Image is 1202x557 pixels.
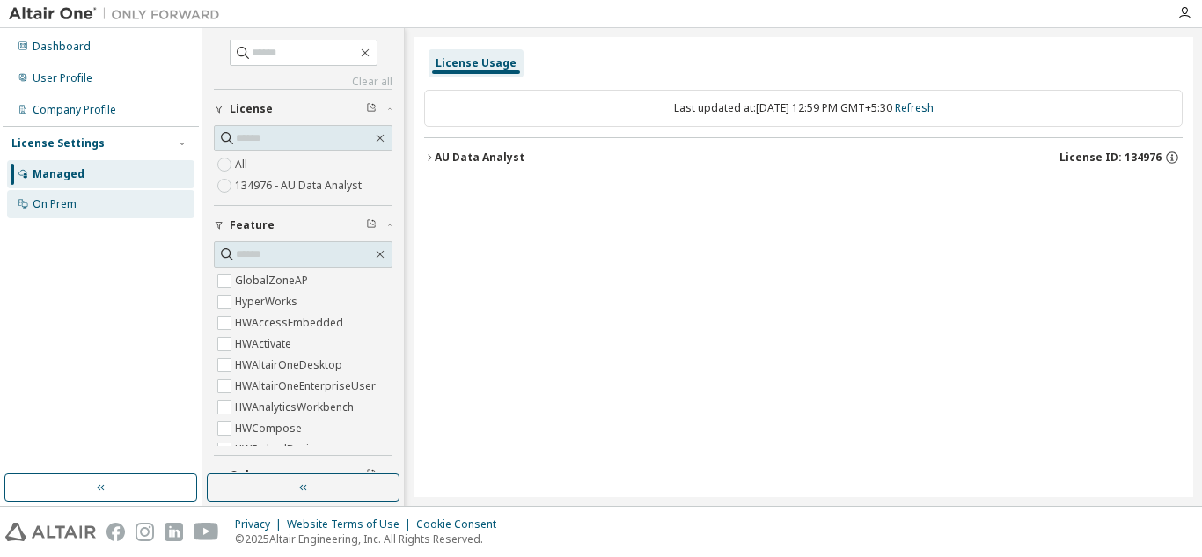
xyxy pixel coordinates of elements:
[235,270,311,291] label: GlobalZoneAP
[214,75,392,89] a: Clear all
[235,531,507,546] p: © 2025 Altair Engineering, Inc. All Rights Reserved.
[416,517,507,531] div: Cookie Consent
[33,197,77,211] div: On Prem
[235,175,365,196] label: 134976 - AU Data Analyst
[136,523,154,541] img: instagram.svg
[287,517,416,531] div: Website Terms of Use
[235,439,318,460] label: HWEmbedBasic
[436,56,517,70] div: License Usage
[424,90,1183,127] div: Last updated at: [DATE] 12:59 PM GMT+5:30
[895,100,934,115] a: Refresh
[424,138,1183,177] button: AU Data AnalystLicense ID: 134976
[9,5,229,23] img: Altair One
[366,468,377,482] span: Clear filter
[165,523,183,541] img: linkedin.svg
[366,102,377,116] span: Clear filter
[33,40,91,54] div: Dashboard
[214,206,392,245] button: Feature
[33,103,116,117] div: Company Profile
[235,312,347,333] label: HWAccessEmbedded
[33,71,92,85] div: User Profile
[33,167,84,181] div: Managed
[235,291,301,312] label: HyperWorks
[235,418,305,439] label: HWCompose
[230,218,275,232] span: Feature
[235,376,379,397] label: HWAltairOneEnterpriseUser
[214,90,392,128] button: License
[5,523,96,541] img: altair_logo.svg
[230,468,311,482] span: Only my usage
[366,218,377,232] span: Clear filter
[194,523,219,541] img: youtube.svg
[214,456,392,495] button: Only my usage
[106,523,125,541] img: facebook.svg
[235,355,346,376] label: HWAltairOneDesktop
[1059,150,1162,165] span: License ID: 134976
[235,333,295,355] label: HWActivate
[235,397,357,418] label: HWAnalyticsWorkbench
[230,102,273,116] span: License
[11,136,105,150] div: License Settings
[435,150,524,165] div: AU Data Analyst
[235,517,287,531] div: Privacy
[235,154,251,175] label: All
